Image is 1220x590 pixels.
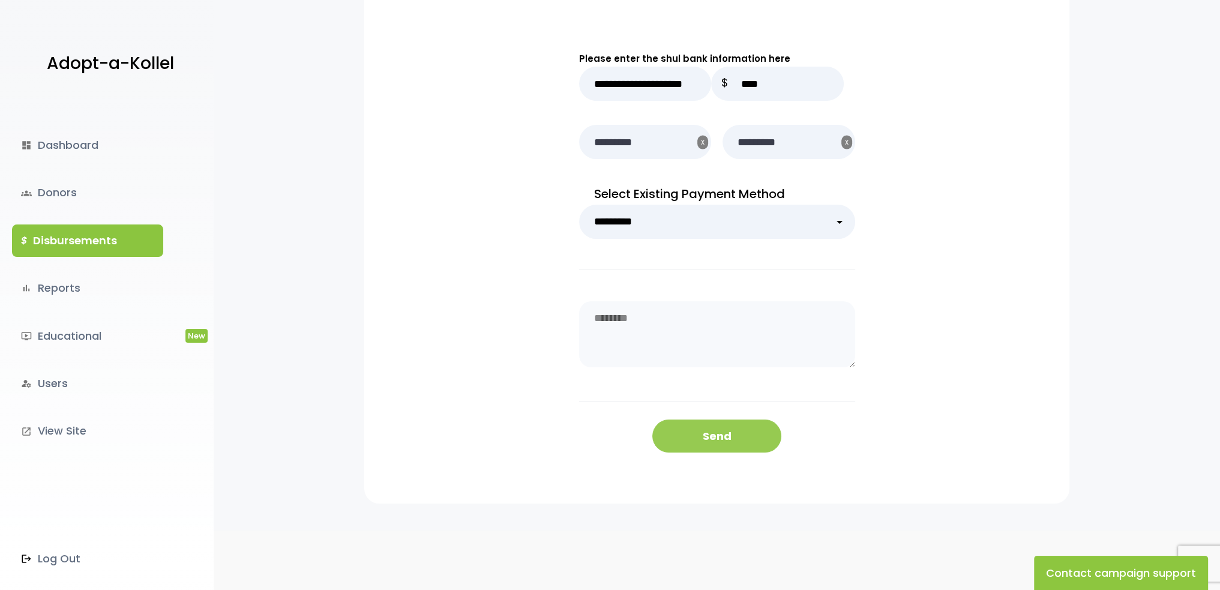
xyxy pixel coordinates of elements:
a: $Disbursements [12,224,163,257]
a: launchView Site [12,415,163,447]
a: dashboardDashboard [12,129,163,161]
a: groupsDonors [12,176,163,209]
a: ondemand_videoEducationalNew [12,320,163,352]
p: Please enter the shul bank information here [579,50,855,67]
i: launch [21,426,32,437]
i: bar_chart [21,283,32,293]
button: Send [652,420,781,453]
span: New [185,329,208,343]
i: ondemand_video [21,331,32,342]
p: $ [711,67,738,101]
p: Adopt-a-Kollel [47,49,174,79]
a: Adopt-a-Kollel [41,35,174,93]
i: manage_accounts [21,378,32,389]
i: dashboard [21,140,32,151]
i: $ [21,232,27,250]
button: Contact campaign support [1034,556,1208,590]
a: bar_chartReports [12,272,163,304]
a: manage_accountsUsers [12,367,163,400]
a: Log Out [12,543,163,575]
button: X [697,136,708,149]
p: Select Existing Payment Method [579,183,855,205]
span: groups [21,188,32,199]
button: X [841,136,852,149]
